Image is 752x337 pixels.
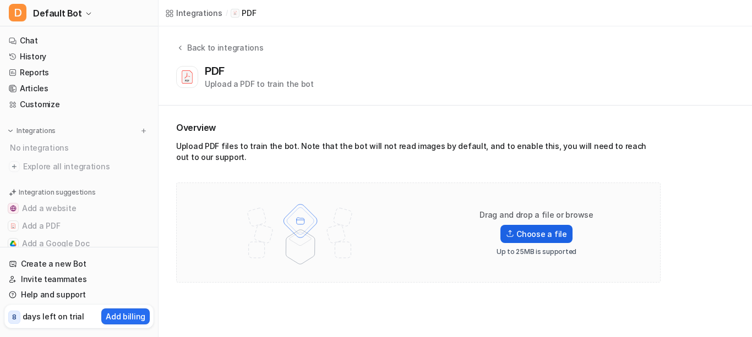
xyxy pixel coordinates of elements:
img: Add a website [10,205,17,212]
p: Drag and drop a file or browse [479,209,593,220]
p: Integrations [17,126,56,135]
img: expand menu [7,127,14,135]
button: Add a PDFAdd a PDF [4,217,154,235]
p: Up to 25MB is supported [497,247,576,256]
button: Add billing [101,308,150,324]
a: Integrations [165,7,222,19]
a: History [4,49,154,64]
div: PDF [205,64,229,78]
a: Create a new Bot [4,256,154,272]
div: Upload a PDF to train the bot [205,78,314,90]
a: Chat [4,33,154,48]
p: Add billing [106,311,145,322]
button: Add a websiteAdd a website [4,200,154,217]
button: Add a Google DocAdd a Google Doc [4,235,154,252]
a: Help and support [4,287,154,302]
p: days left on trial [23,311,84,322]
div: Back to integrations [184,42,263,53]
p: Integration suggestions [19,187,95,197]
a: Articles [4,81,154,96]
a: Explore all integrations [4,159,154,174]
p: 8 [12,312,17,322]
img: Upload icon [506,230,514,237]
img: Add a PDF [10,223,17,229]
a: Invite teammates [4,272,154,287]
p: PDF [242,8,256,19]
h2: Overview [176,121,661,134]
a: Customize [4,97,154,112]
img: explore all integrations [9,161,20,172]
div: Integrations [176,7,222,19]
div: No integrations [7,139,154,157]
span: / [226,8,228,18]
span: Explore all integrations [23,158,149,175]
label: Choose a file [500,225,572,243]
span: Default Bot [33,5,82,21]
img: PDF icon [232,10,238,16]
button: Back to integrations [176,42,263,64]
a: Reports [4,65,154,80]
span: D [9,4,26,21]
div: Upload PDF files to train the bot. Note that the bot will not read images by default, and to enab... [176,141,661,167]
img: File upload illustration [228,194,372,271]
img: menu_add.svg [140,127,148,135]
button: Integrations [4,125,59,136]
a: PDF iconPDF [231,8,256,19]
img: Add a Google Doc [10,240,17,247]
